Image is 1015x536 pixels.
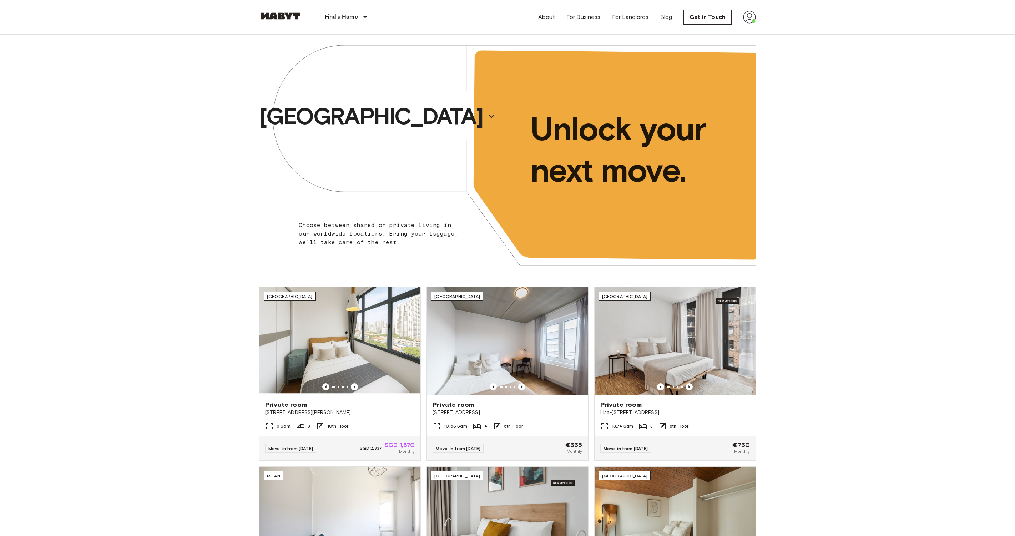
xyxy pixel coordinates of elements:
a: About [538,13,555,21]
span: 10th Floor [327,423,349,429]
button: Previous image [490,383,497,390]
span: [STREET_ADDRESS][PERSON_NAME] [265,409,415,416]
span: Private room [433,400,474,409]
span: [GEOGRAPHIC_DATA] [602,473,648,479]
button: Previous image [686,383,693,390]
img: Habyt [259,12,302,20]
a: Marketing picture of unit DE-01-489-505-002Previous imagePrevious image[GEOGRAPHIC_DATA]Private r... [594,287,756,461]
p: Find a Home [325,13,358,21]
span: Private room [600,400,642,409]
a: Get in Touch [683,10,732,25]
span: Lisa-[STREET_ADDRESS] [600,409,750,416]
span: [GEOGRAPHIC_DATA] [434,473,480,479]
p: [GEOGRAPHIC_DATA] [259,102,483,131]
span: 13.74 Sqm [612,423,633,429]
button: [GEOGRAPHIC_DATA] [257,100,499,133]
span: Move-in from [DATE] [436,446,480,451]
a: Marketing picture of unit DE-04-037-026-03QPrevious imagePrevious image[GEOGRAPHIC_DATA]Private r... [426,287,588,461]
span: SGD 1,870 [385,442,415,448]
span: SGD 2,337 [360,445,382,451]
span: €760 [732,442,750,448]
span: [GEOGRAPHIC_DATA] [267,294,313,299]
span: [GEOGRAPHIC_DATA] [434,294,480,299]
span: Monthly [399,448,415,455]
span: Move-in from [DATE] [604,446,648,451]
a: Marketing picture of unit SG-01-116-001-02Previous imagePrevious image[GEOGRAPHIC_DATA]Private ro... [259,287,421,461]
p: Unlock your next move. [530,108,744,191]
a: For Landlords [612,13,649,21]
img: Marketing picture of unit SG-01-116-001-02 [259,287,420,395]
img: Marketing picture of unit DE-01-489-505-002 [595,287,756,395]
span: Move-in from [DATE] [268,446,313,451]
span: Private room [265,400,307,409]
button: Previous image [351,383,358,390]
span: Milan [267,473,280,479]
span: 3 [308,423,310,429]
p: Choose between shared or private living in our worldwide locations. Bring your luggage, we'll tak... [299,221,463,247]
span: €665 [565,442,582,448]
button: Previous image [657,383,664,390]
span: [GEOGRAPHIC_DATA] [602,294,648,299]
span: Monthly [734,448,750,455]
button: Previous image [518,383,525,390]
span: 4 [484,423,487,429]
img: avatar [743,11,756,24]
button: Previous image [322,383,329,390]
span: 6 Sqm [277,423,291,429]
span: [STREET_ADDRESS] [433,409,582,416]
a: Blog [660,13,672,21]
span: Monthly [567,448,582,455]
a: For Business [566,13,601,21]
span: 10.68 Sqm [444,423,467,429]
span: 3 [650,423,653,429]
span: 5th Floor [670,423,688,429]
img: Marketing picture of unit DE-04-037-026-03Q [427,287,588,395]
span: 5th Floor [504,423,523,429]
